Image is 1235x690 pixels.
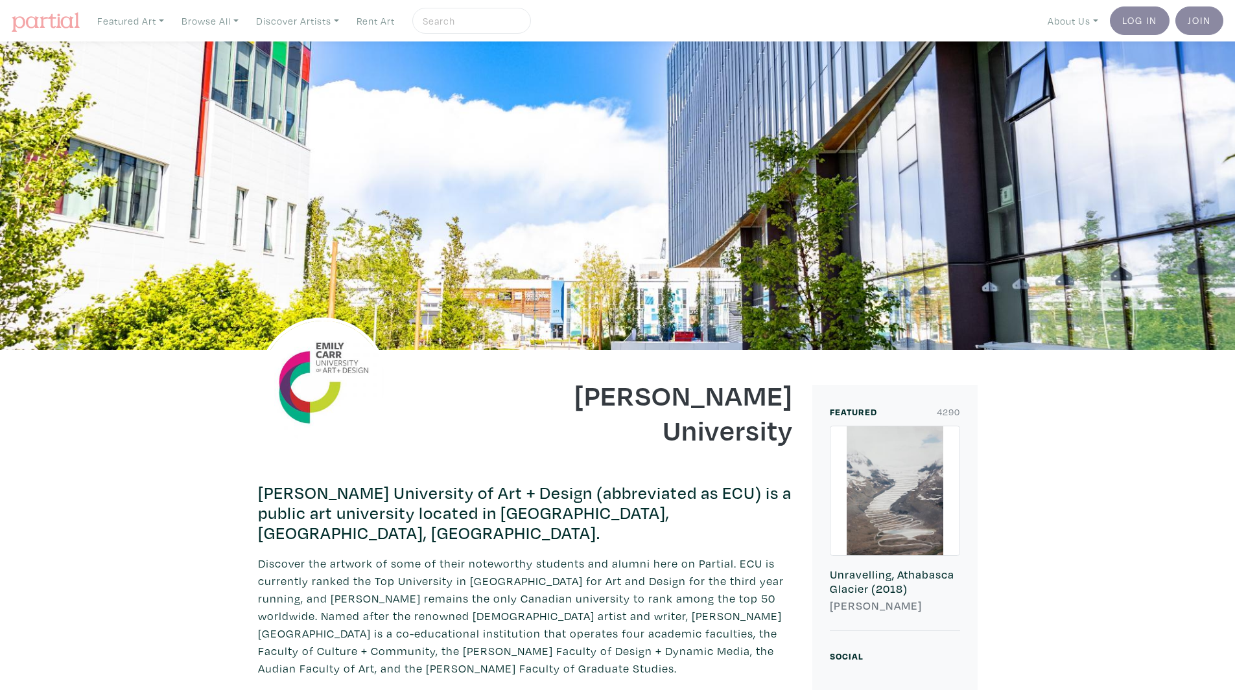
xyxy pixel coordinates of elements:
a: Log In [1110,6,1170,35]
p: Discover the artwork of some of their noteworthy students and alumni here on Partial. ECU is curr... [258,555,793,677]
a: Rent Art [351,8,401,34]
small: Featured [830,406,877,418]
a: About Us [1042,8,1104,34]
h4: [PERSON_NAME] University of Art + Design (abbreviated as ECU) is a public art university located ... [258,483,793,543]
a: Discover Artists [250,8,345,34]
h6: Unravelling, Athabasca Glacier (2018) [830,568,960,595]
a: Unravelling, Athabasca Glacier (2018) [PERSON_NAME] [830,426,960,630]
small: 4290 [937,405,960,419]
img: phpThumb.php [258,317,388,447]
a: Join [1175,6,1223,35]
h1: [PERSON_NAME] University [535,377,793,447]
a: Featured Art [91,8,170,34]
a: Browse All [176,8,244,34]
small: Social [830,650,864,662]
h6: [PERSON_NAME] [830,599,960,613]
input: Search [421,13,519,29]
